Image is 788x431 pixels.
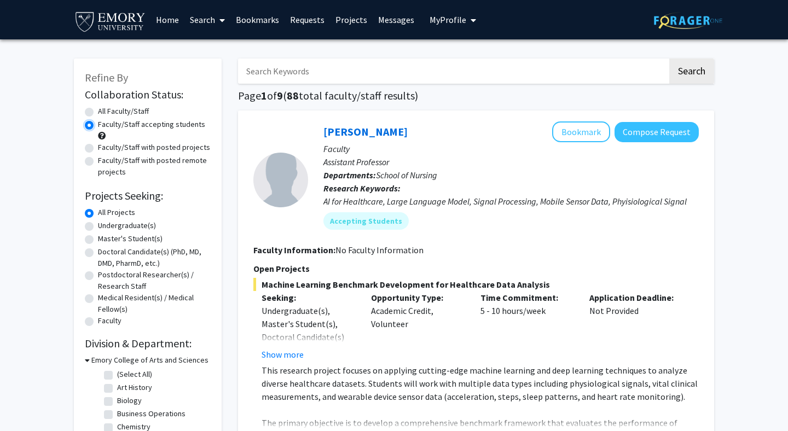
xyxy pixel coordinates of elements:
span: School of Nursing [376,170,437,180]
label: Doctoral Candidate(s) (PhD, MD, DMD, PharmD, etc.) [98,246,211,269]
p: This research project focuses on applying cutting-edge machine learning and deep learning techniq... [262,364,699,403]
p: Time Commitment: [480,291,573,304]
span: My Profile [430,14,466,25]
p: Assistant Professor [323,155,699,168]
p: Open Projects [253,262,699,275]
span: Machine Learning Benchmark Development for Healthcare Data Analysis [253,278,699,291]
p: Seeking: [262,291,355,304]
img: Emory University Logo [74,9,147,33]
a: Search [184,1,230,39]
button: Compose Request to Runze Yan [615,122,699,142]
a: [PERSON_NAME] [323,125,408,138]
label: Medical Resident(s) / Medical Fellow(s) [98,292,211,315]
span: No Faculty Information [335,244,424,255]
div: Not Provided [581,291,691,361]
label: Undergraduate(s) [98,220,156,231]
label: Faculty/Staff with posted remote projects [98,155,211,178]
img: ForagerOne Logo [654,12,722,29]
h2: Projects Seeking: [85,189,211,202]
button: Add Runze Yan to Bookmarks [552,121,610,142]
label: All Projects [98,207,135,218]
p: Faculty [323,142,699,155]
div: Academic Credit, Volunteer [363,291,472,361]
div: Undergraduate(s), Master's Student(s), Doctoral Candidate(s) (PhD, MD, DMD, PharmD, etc.) [262,304,355,370]
h2: Collaboration Status: [85,88,211,101]
div: AI for Healthcare, Large Language Model, Signal Processing, Mobile Sensor Data, Phyisiological Si... [323,195,699,208]
p: Opportunity Type: [371,291,464,304]
button: Show more [262,348,304,361]
h3: Emory College of Arts and Sciences [91,354,208,366]
a: Bookmarks [230,1,285,39]
a: Home [150,1,184,39]
input: Search Keywords [238,59,668,84]
h2: Division & Department: [85,337,211,350]
a: Messages [373,1,420,39]
b: Departments: [323,170,376,180]
label: Postdoctoral Researcher(s) / Research Staff [98,269,211,292]
button: Search [669,59,714,84]
label: Art History [117,382,152,393]
label: Biology [117,395,142,406]
a: Projects [330,1,373,39]
mat-chip: Accepting Students [323,212,409,230]
span: 88 [287,89,299,102]
label: Business Operations [117,408,186,420]
b: Faculty Information: [253,244,335,255]
label: (Select All) [117,369,152,380]
label: Master's Student(s) [98,233,163,244]
a: Requests [285,1,330,39]
label: All Faculty/Staff [98,106,149,117]
h1: Page of ( total faculty/staff results) [238,89,714,102]
label: Faculty [98,315,121,327]
p: Application Deadline: [589,291,682,304]
label: Faculty/Staff with posted projects [98,142,210,153]
span: Refine By [85,71,128,84]
label: Faculty/Staff accepting students [98,119,205,130]
div: 5 - 10 hours/week [472,291,582,361]
span: 9 [277,89,283,102]
b: Research Keywords: [323,183,401,194]
span: 1 [261,89,267,102]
